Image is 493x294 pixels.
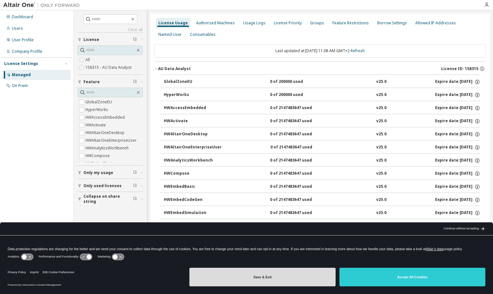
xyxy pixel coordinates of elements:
div: 0 of 2147483647 used [270,197,328,203]
label: HWAltairOneDesktop [85,129,126,137]
div: AU Data Analyst [158,66,191,71]
button: GlobalZoneEU0 of 200000 usedv25.0Expire date:[DATE] [164,75,480,89]
div: Expire date: [DATE] [435,145,480,150]
div: HWActivate [164,118,221,124]
div: User Profile [12,37,34,43]
div: Expire date: [DATE] [435,197,480,203]
div: v25.0 [376,184,386,190]
button: Only used licenses [78,179,143,193]
div: v25.0 [376,197,386,203]
div: 0 of 2147483647 used [270,184,328,190]
div: Company Profile [12,49,42,54]
div: v25.0 [376,118,386,124]
div: HWEmbedCodeGen [164,197,221,203]
label: HWAltairOneEnterpriseUser [85,137,138,144]
div: 0 of 200000 used [270,79,328,85]
div: HyperWorks [164,92,221,98]
div: Feature Restrictions [332,20,369,26]
div: 0 of 2147483647 used [270,171,328,177]
button: HWAccessEmbedded0 of 2147483647 usedv25.0Expire date:[DATE] [164,101,480,115]
div: Consumables [190,32,216,37]
button: HWEmbedBasic0 of 2147483647 usedv25.0Expire date:[DATE] [164,180,480,194]
span: Feature [83,79,100,84]
div: v25.0 [376,145,386,150]
span: Only my usage [83,170,113,175]
button: HyperWorks0 of 200000 usedv25.0Expire date:[DATE] [164,88,480,102]
div: 0 of 2147483647 used [270,105,328,111]
button: HWEnvisionBase0 of 2147483647 usedv25.0Expire date:[DATE] [164,219,480,233]
div: Allowed IP Addresses [415,20,456,26]
span: License [83,37,99,42]
label: HWEmbedBasic [85,160,115,167]
span: Clear filter [133,79,137,84]
label: All [85,56,91,64]
button: HWActivate0 of 2147483647 usedv25.0Expire date:[DATE] [164,114,480,128]
a: Clear all [78,27,143,32]
div: Expire date: [DATE] [435,131,480,137]
div: Expire date: [DATE] [435,105,480,111]
div: Users [12,26,23,31]
div: HWAltairOneDesktop [164,131,221,137]
div: HWAltairOneEnterpriseUser [164,145,222,150]
button: Collapse on share string [78,192,143,206]
div: Groups [310,20,324,26]
div: HWEmbedBasic [164,184,221,190]
div: Expire date: [DATE] [435,92,480,98]
div: 0 of 2147483647 used [270,131,328,137]
div: v25.0 [376,210,386,216]
div: License Priority [274,20,302,26]
div: On Prem [12,83,28,88]
div: Borrow Settings [377,20,407,26]
div: Named User [158,32,182,37]
div: Expire date: [DATE] [435,210,480,216]
div: v25.0 [376,131,386,137]
button: Feature [78,75,143,89]
div: HWAnalyticsWorkbench [164,158,221,163]
label: HyperWorks [85,106,109,114]
button: HWCompose0 of 2147483647 usedv25.0Expire date:[DATE] [164,167,480,181]
label: HWCompose [85,152,111,160]
span: Clear filter [133,183,137,188]
div: 0 of 2147483647 used [270,118,328,124]
div: Dashboard [12,14,33,20]
label: 158315 - AU Data Analyst [85,64,133,71]
div: Authorized Machines [196,20,235,26]
div: v25.0 [376,79,386,85]
div: Expire date: [DATE] [435,118,480,124]
label: HWAccessEmbedded [85,114,126,121]
button: HWAltairOneDesktop0 of 2147483647 usedv25.0Expire date:[DATE] [164,127,480,141]
div: v25.0 [376,171,386,177]
span: Clear filter [133,196,137,202]
button: Only my usage [78,166,143,180]
label: HWActivate [85,121,107,129]
span: Clear filter [133,170,137,175]
button: HWAnalyticsWorkbench0 of 2147483647 usedv25.0Expire date:[DATE] [164,154,480,168]
label: GlobalZoneEU [85,98,113,106]
a: Refresh [351,48,365,53]
button: HWEmbedSimulation0 of 2147483647 usedv25.0Expire date:[DATE] [164,206,480,220]
span: Collapse on share string [83,194,133,204]
button: HWAltairOneEnterpriseUser0 of 2147483647 usedv25.0Expire date:[DATE] [164,140,480,155]
div: Last updated at: [DATE] 11:08 AM GMT+2 [154,44,486,58]
div: HWAccessEmbedded [164,105,221,111]
div: HWCompose [164,171,221,177]
span: License ID: 158315 [441,66,478,71]
span: Only used licenses [83,183,122,188]
div: Expire date: [DATE] [435,184,480,190]
div: Expire date: [DATE] [435,158,480,163]
div: License Usage [158,20,188,26]
div: 0 of 2147483647 used [270,158,328,163]
button: AU Data AnalystLicense ID: 158315 [154,62,486,76]
div: Expire date: [DATE] [435,171,480,177]
span: Clear filter [133,37,137,42]
button: License [78,33,143,47]
div: v25.0 [376,105,386,111]
label: HWAnalyticsWorkbench [85,144,130,152]
div: GlobalZoneEU [164,79,221,85]
div: Managed [12,72,31,77]
img: Altair One [3,2,83,8]
div: Usage Logs [243,20,266,26]
button: HWEmbedCodeGen0 of 2147483647 usedv25.0Expire date:[DATE] [164,193,480,207]
div: 0 of 200000 used [270,92,328,98]
div: License Settings [4,61,38,66]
